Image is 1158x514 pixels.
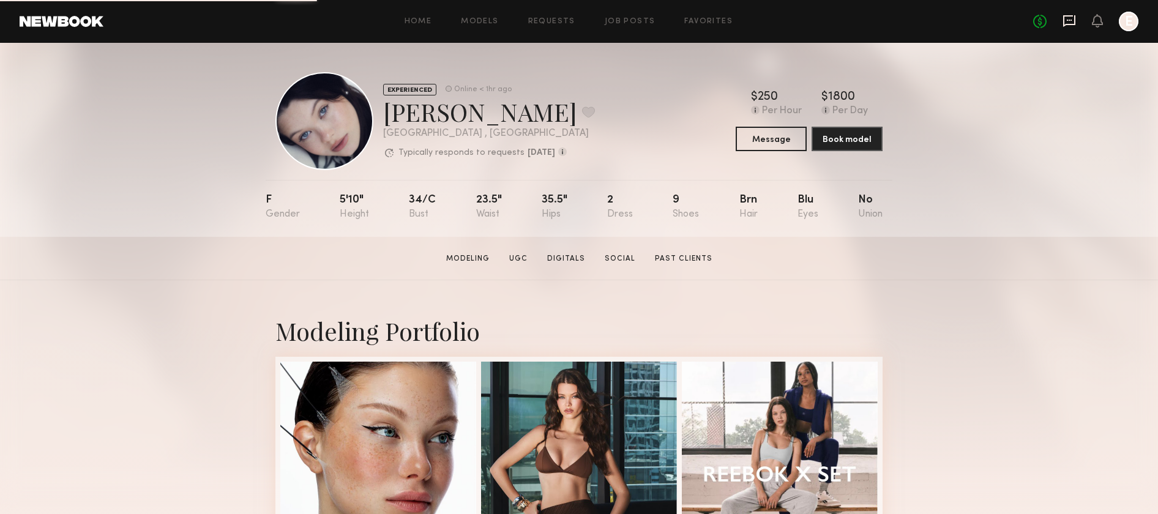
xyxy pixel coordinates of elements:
a: E [1119,12,1138,31]
div: 34/c [409,195,436,220]
div: EXPERIENCED [383,84,436,95]
div: 1800 [828,91,855,103]
div: Per Day [832,106,868,117]
a: Home [405,18,432,26]
div: No [858,195,883,220]
a: Requests [528,18,575,26]
div: 5'10" [340,195,369,220]
b: [DATE] [528,149,555,157]
a: Models [461,18,498,26]
button: Book model [812,127,883,151]
p: Typically responds to requests [398,149,525,157]
div: F [266,195,300,220]
a: UGC [504,253,532,264]
a: Job Posts [605,18,656,26]
div: Modeling Portfolio [275,315,883,347]
div: Brn [739,195,758,220]
div: 23.5" [476,195,502,220]
a: Social [600,253,640,264]
div: 9 [673,195,699,220]
a: Modeling [441,253,495,264]
div: Per Hour [762,106,802,117]
div: 35.5" [542,195,567,220]
a: Digitals [542,253,590,264]
a: Past Clients [650,253,717,264]
div: $ [751,91,758,103]
button: Message [736,127,807,151]
div: Online < 1hr ago [454,86,512,94]
a: Favorites [684,18,733,26]
div: 2 [607,195,633,220]
div: [PERSON_NAME] [383,95,595,128]
div: Blu [798,195,818,220]
div: $ [821,91,828,103]
div: [GEOGRAPHIC_DATA] , [GEOGRAPHIC_DATA] [383,128,595,139]
div: 250 [758,91,778,103]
